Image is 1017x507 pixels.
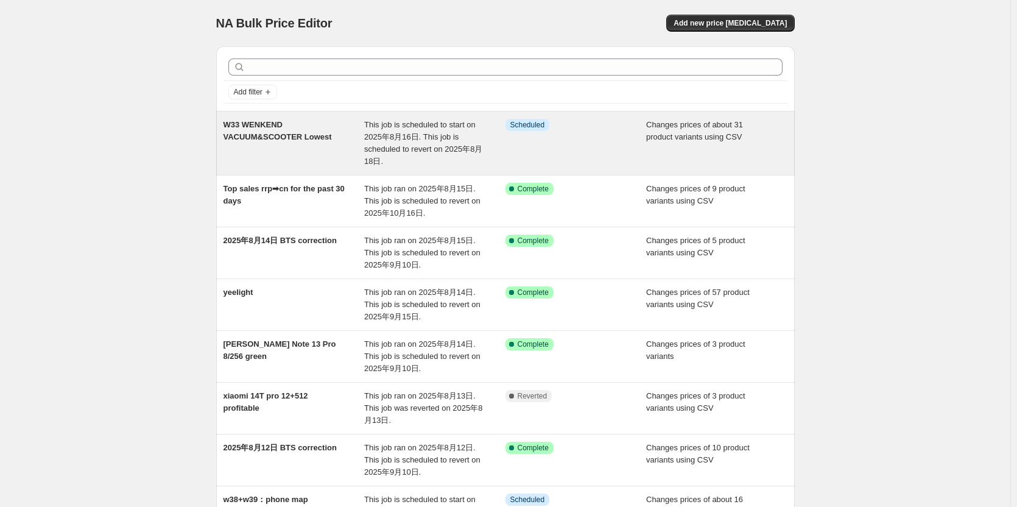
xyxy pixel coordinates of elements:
span: Changes prices of 3 product variants [646,339,745,361]
span: Changes prices of 10 product variants using CSV [646,443,750,464]
span: 2025年8月12日 BTS correction [223,443,337,452]
span: This job ran on 2025年8月14日. This job is scheduled to revert on 2025年9月10日. [364,339,480,373]
span: Changes prices of about 31 product variants using CSV [646,120,743,141]
span: This job ran on 2025年8月15日. This job is scheduled to revert on 2025年9月10日. [364,236,480,269]
span: xiaomi 14T pro 12+512 profitable [223,391,308,413]
span: yeelight [223,288,253,297]
span: This job ran on 2025年8月15日. This job is scheduled to revert on 2025年10月16日. [364,184,480,218]
span: This job ran on 2025年8月12日. This job is scheduled to revert on 2025年9月10日. [364,443,480,477]
button: Add new price [MEDICAL_DATA] [666,15,794,32]
span: w38+w39：phone map [223,495,308,504]
span: Complete [518,443,549,453]
span: Changes prices of 9 product variants using CSV [646,184,745,205]
span: Top sales rrp➡cn for the past 30 days [223,184,345,205]
span: Complete [518,184,549,194]
span: Scheduled [510,120,545,130]
span: W33 WENKEND VACUUM&SCOOTER Lowest [223,120,332,141]
span: 2025年8月14日 BTS correction [223,236,337,245]
span: Changes prices of 3 product variants using CSV [646,391,745,413]
span: Complete [518,288,549,297]
span: [PERSON_NAME] Note 13 Pro 8/256 green [223,339,336,361]
span: This job ran on 2025年8月13日. This job was reverted on 2025年8月13日. [364,391,482,425]
span: This job ran on 2025年8月14日. This job is scheduled to revert on 2025年9月15日. [364,288,480,321]
span: Scheduled [510,495,545,505]
span: Changes prices of 57 product variants using CSV [646,288,750,309]
span: Changes prices of 5 product variants using CSV [646,236,745,257]
span: Reverted [518,391,547,401]
span: This job is scheduled to start on 2025年8月16日. This job is scheduled to revert on 2025年8月18日. [364,120,482,166]
button: Add filter [228,85,277,99]
span: NA Bulk Price Editor [216,16,333,30]
span: Add filter [234,87,262,97]
span: Complete [518,339,549,349]
span: Complete [518,236,549,246]
span: Add new price [MEDICAL_DATA] [674,18,787,28]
